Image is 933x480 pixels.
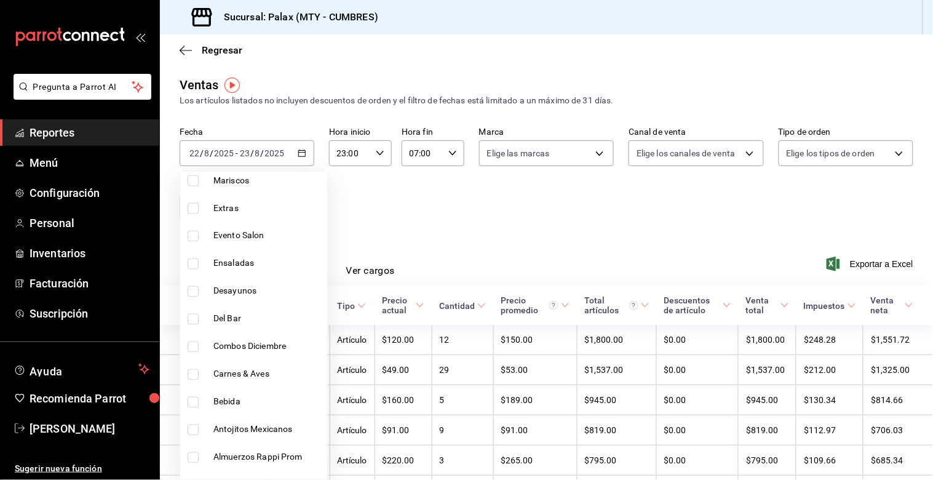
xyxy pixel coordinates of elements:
span: Almuerzos Rappi Prom [213,451,322,464]
span: Antojitos Mexicanos [213,423,322,436]
span: Extras [213,202,322,215]
span: Bebida [213,396,322,409]
span: Desayunos [213,285,322,298]
span: Carnes & Aves [213,368,322,381]
img: Tooltip marker [224,78,240,93]
span: Del Bar [213,313,322,326]
span: Mariscos [213,174,322,187]
span: Evento Salon [213,230,322,242]
span: Combos Diciembre [213,340,322,353]
span: Ensaladas [213,257,322,270]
